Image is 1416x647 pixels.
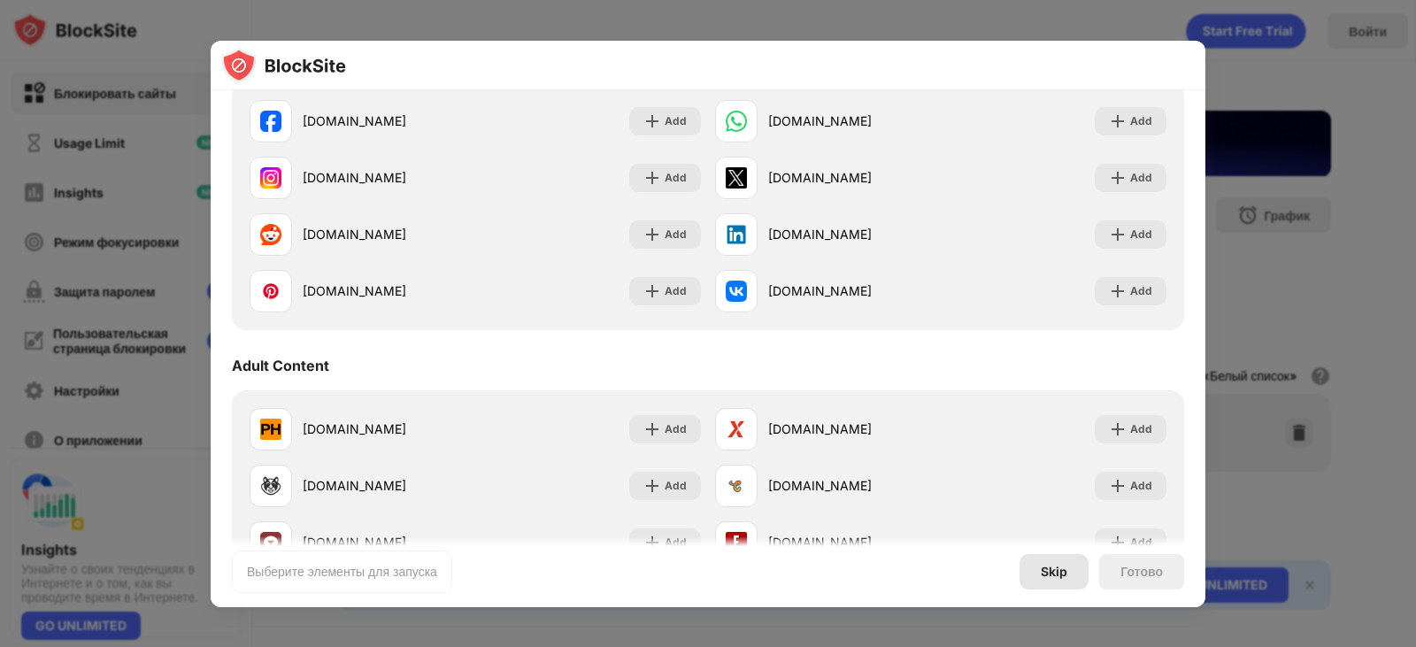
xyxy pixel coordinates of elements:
[303,476,475,495] div: [DOMAIN_NAME]
[1130,112,1152,130] div: Add
[726,532,747,553] img: favicons
[665,477,687,495] div: Add
[260,111,281,132] img: favicons
[303,112,475,130] div: [DOMAIN_NAME]
[768,281,941,300] div: [DOMAIN_NAME]
[726,224,747,245] img: favicons
[303,168,475,187] div: [DOMAIN_NAME]
[1041,565,1067,579] div: Skip
[726,281,747,302] img: favicons
[768,168,941,187] div: [DOMAIN_NAME]
[665,282,687,300] div: Add
[260,475,281,497] img: favicons
[665,112,687,130] div: Add
[303,225,475,243] div: [DOMAIN_NAME]
[260,224,281,245] img: favicons
[768,225,941,243] div: [DOMAIN_NAME]
[303,533,475,551] div: [DOMAIN_NAME]
[1130,169,1152,187] div: Add
[726,111,747,132] img: favicons
[260,419,281,440] img: favicons
[768,112,941,130] div: [DOMAIN_NAME]
[665,420,687,438] div: Add
[726,167,747,189] img: favicons
[665,534,687,551] div: Add
[260,281,281,302] img: favicons
[303,281,475,300] div: [DOMAIN_NAME]
[1130,226,1152,243] div: Add
[1130,420,1152,438] div: Add
[726,419,747,440] img: favicons
[768,420,941,438] div: [DOMAIN_NAME]
[768,533,941,551] div: [DOMAIN_NAME]
[665,226,687,243] div: Add
[221,48,346,83] img: logo-blocksite.svg
[303,420,475,438] div: [DOMAIN_NAME]
[260,167,281,189] img: favicons
[726,475,747,497] img: favicons
[232,357,329,374] div: Adult Content
[247,563,437,581] div: Выберите элементы для запуска
[1130,282,1152,300] div: Add
[1130,534,1152,551] div: Add
[1130,477,1152,495] div: Add
[665,169,687,187] div: Add
[260,532,281,553] img: favicons
[768,476,941,495] div: [DOMAIN_NAME]
[1120,565,1163,579] div: Готово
